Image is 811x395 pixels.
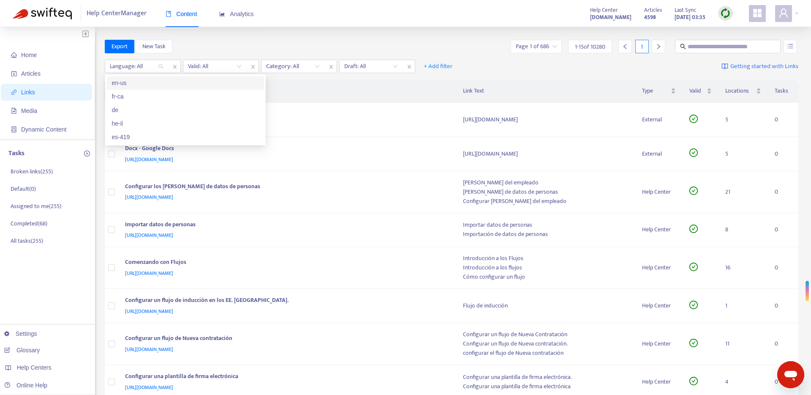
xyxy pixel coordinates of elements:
[718,247,768,289] td: 16
[463,149,629,159] div: [URL][DOMAIN_NAME]
[675,5,696,15] span: Last Sync
[720,8,731,19] img: sync.dc5367851b00ba804db3.png
[768,80,798,103] th: Tasks
[642,115,676,124] div: External
[11,89,17,95] span: link
[689,115,698,123] span: check-circle
[125,144,446,155] div: Docx - Google Docs
[112,132,259,142] div: es-419
[680,44,686,49] span: search
[219,11,225,17] span: area-chart
[644,13,656,22] strong: 4598
[4,330,37,337] a: Settings
[718,289,768,323] td: 1
[689,148,698,157] span: check-circle
[118,80,456,103] th: [PERSON_NAME]
[768,137,798,171] td: 0
[424,61,453,71] span: + Add filter
[87,5,147,22] span: Help Center Manager
[112,92,259,101] div: fr-ca
[136,40,172,53] button: New Task
[642,263,676,272] div: Help Center
[768,247,798,289] td: 0
[642,187,676,197] div: Help Center
[125,269,173,277] span: [URL][DOMAIN_NAME]
[142,42,166,51] span: New Task
[11,219,47,228] p: Completed ( 68 )
[718,171,768,213] td: 21
[642,149,676,159] div: External
[219,11,254,17] span: Analytics
[768,213,798,247] td: 0
[125,296,446,307] div: Configurar un flujo de inducción en los EE. [GEOGRAPHIC_DATA].
[125,372,446,383] div: Configurar una plantilla de firma electrónica
[13,8,72,19] img: Swifteq
[689,187,698,195] span: check-circle
[768,289,798,323] td: 0
[689,225,698,233] span: check-circle
[689,86,705,96] span: Valid
[463,382,629,391] div: Configurar una plantilla de firma electrónica
[721,60,798,73] a: Getting started with Links
[721,63,728,70] img: image-link
[635,80,683,103] th: Type
[590,5,618,15] span: Help Center
[718,323,768,365] td: 11
[463,178,629,187] div: [PERSON_NAME] del empleado
[642,301,676,310] div: Help Center
[463,330,629,339] div: Configurar un flujo de Nueva Contratación
[463,254,629,263] div: Introducción a los Flujos
[778,8,789,18] span: user
[689,339,698,347] span: check-circle
[752,8,762,18] span: appstore
[11,202,61,211] p: Assigned to me ( 255 )
[125,258,446,269] div: Comenzando con Flujos
[21,70,41,77] span: Articles
[768,103,798,137] td: 0
[107,117,264,130] div: he-il
[730,62,798,71] span: Getting started with Links
[575,42,605,51] span: 1 - 15 of 10280
[21,107,37,114] span: Media
[8,148,24,159] p: Tasks
[11,71,17,77] span: account-book
[590,13,631,22] strong: [DOMAIN_NAME]
[644,5,662,15] span: Articles
[463,115,629,124] div: [URL][DOMAIN_NAME]
[105,40,134,53] button: Export
[17,364,52,371] span: Help Centers
[456,80,635,103] th: Link Text
[463,348,629,358] div: configurar el flujo de Nueva contratación
[784,40,797,53] button: unordered-list
[11,108,17,114] span: file-image
[107,76,264,90] div: en-us
[463,187,629,197] div: [PERSON_NAME] de datos de personas
[125,182,446,193] div: Configurar los [PERSON_NAME] de datos de personas
[787,43,793,49] span: unordered-list
[463,263,629,272] div: Introducción a los flujos
[107,90,264,103] div: fr-ca
[404,62,415,72] span: close
[125,345,173,354] span: [URL][DOMAIN_NAME]
[125,193,173,201] span: [URL][DOMAIN_NAME]
[777,361,804,388] iframe: Button to launch messaging window, conversation in progress
[107,103,264,117] div: de
[11,184,36,193] p: Default ( 0 )
[125,220,446,231] div: Importar datos de personas
[683,80,718,103] th: Valid
[125,110,446,121] div: Blocking Docx as a E-Sign Template - Google Sheets
[689,301,698,309] span: check-circle
[463,339,629,348] div: Configurar un flujo de Nueva contratación.
[463,230,629,239] div: Importación de datos de personas
[642,377,676,387] div: Help Center
[11,52,17,58] span: home
[622,44,628,49] span: left
[169,62,180,72] span: close
[166,11,197,17] span: Content
[4,382,47,389] a: Online Help
[768,323,798,365] td: 0
[463,301,629,310] div: Flujo de inducción
[642,339,676,348] div: Help Center
[125,231,173,239] span: [URL][DOMAIN_NAME]
[107,130,264,144] div: es-419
